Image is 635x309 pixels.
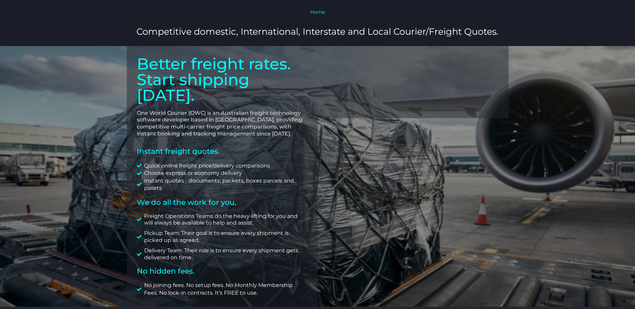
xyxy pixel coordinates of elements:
[137,199,308,206] h2: We do all the work for you.
[142,213,308,227] span: Freight Operations Teams do the heavy lifting for you and will always be available to help and as...
[142,282,308,297] span: No joining fees. No setup fees. No Monthly Membership Fees. No lock-in contracts. It's FREE to use.
[328,56,499,106] iframe: Contact Interest Form
[137,110,308,137] p: One World Courier (OWC) is an Australian freight technology software developer based in [GEOGRAPH...
[137,147,308,156] h2: Instant freight quotes.
[95,26,540,37] h3: Competitive domestic, International, Interstate and Local Courier/Freight Quotes.
[137,268,308,275] h2: No hidden fees.
[137,56,308,103] p: Better freight rates. Start shipping [DATE].
[142,230,308,244] span: Pickup Team: Their goal is to ensure every shipment is picked up as agreed.
[310,9,325,15] a: Home
[142,162,270,170] span: Quick online freight price/delivery comparisons
[142,247,308,261] span: Delivery Team. Their role is to ensure every shipment gets delivered on time.
[142,177,308,192] span: Instant quotes - documents, packets, boxes parcels and pallets
[142,170,242,177] span: Choose express or economy delivery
